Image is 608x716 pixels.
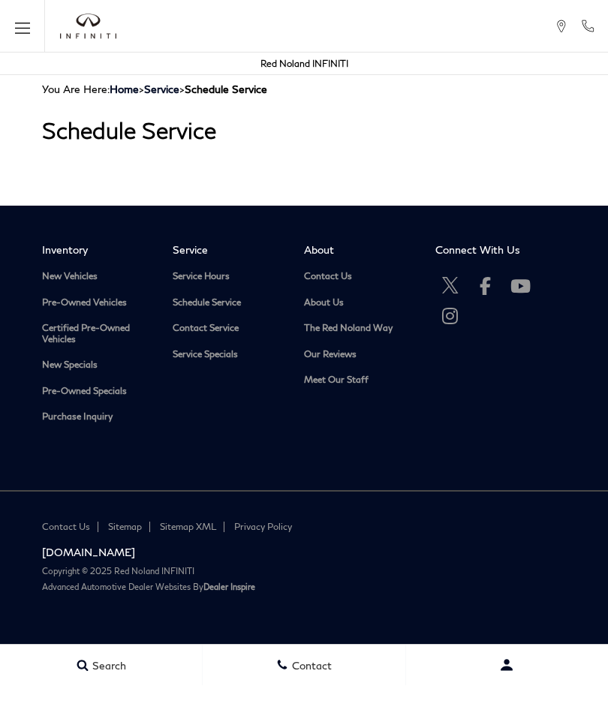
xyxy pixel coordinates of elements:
strong: Schedule Service [185,83,267,95]
a: Contact Service [173,323,281,334]
a: About Us [304,297,413,308]
a: Dealer Inspire [203,582,255,591]
a: Our Reviews [304,349,413,360]
a: Schedule Service [173,297,281,308]
a: Open Instagram in a new window [435,301,465,331]
a: Purchase Inquiry [42,411,151,423]
span: > [110,83,267,95]
a: Home [110,83,139,95]
a: Pre-Owned Specials [42,386,151,397]
a: Service Specials [173,349,281,360]
a: Contact Us [42,521,90,532]
div: Advanced Automotive Dealer Websites by [42,582,567,591]
a: Open Facebook in a new window [471,271,501,301]
span: Inventory [42,243,151,256]
a: Contact Us [304,271,413,282]
a: Service Hours [173,271,281,282]
a: New Specials [42,360,151,371]
a: Meet Our Staff [304,375,413,386]
span: Connect With Us [435,243,544,256]
h1: Schedule Service [42,118,567,143]
a: infiniti [60,14,116,39]
span: About [304,243,413,256]
a: New Vehicles [42,271,151,282]
span: Contact [288,659,332,672]
a: Privacy Policy [234,521,292,532]
a: Open Twitter in a new window [435,271,465,301]
a: Sitemap [108,521,142,532]
div: Breadcrumbs [42,83,567,95]
span: You Are Here: [42,83,267,95]
span: Search [89,659,126,672]
img: INFINITI [60,14,116,39]
div: Copyright © 2025 Red Noland INFINITI [42,566,567,576]
a: Open Youtube-play in a new window [506,271,536,301]
a: Certified Pre-Owned Vehicles [42,323,151,344]
a: The Red Noland Way [304,323,413,334]
span: > [144,83,267,95]
span: Service [173,243,281,256]
a: Service [144,83,179,95]
a: Red Noland INFINITI [260,58,348,69]
a: Sitemap XML [160,521,216,532]
button: Open user profile menu [406,646,608,684]
a: [DOMAIN_NAME] [42,546,567,558]
a: Pre-Owned Vehicles [42,297,151,308]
